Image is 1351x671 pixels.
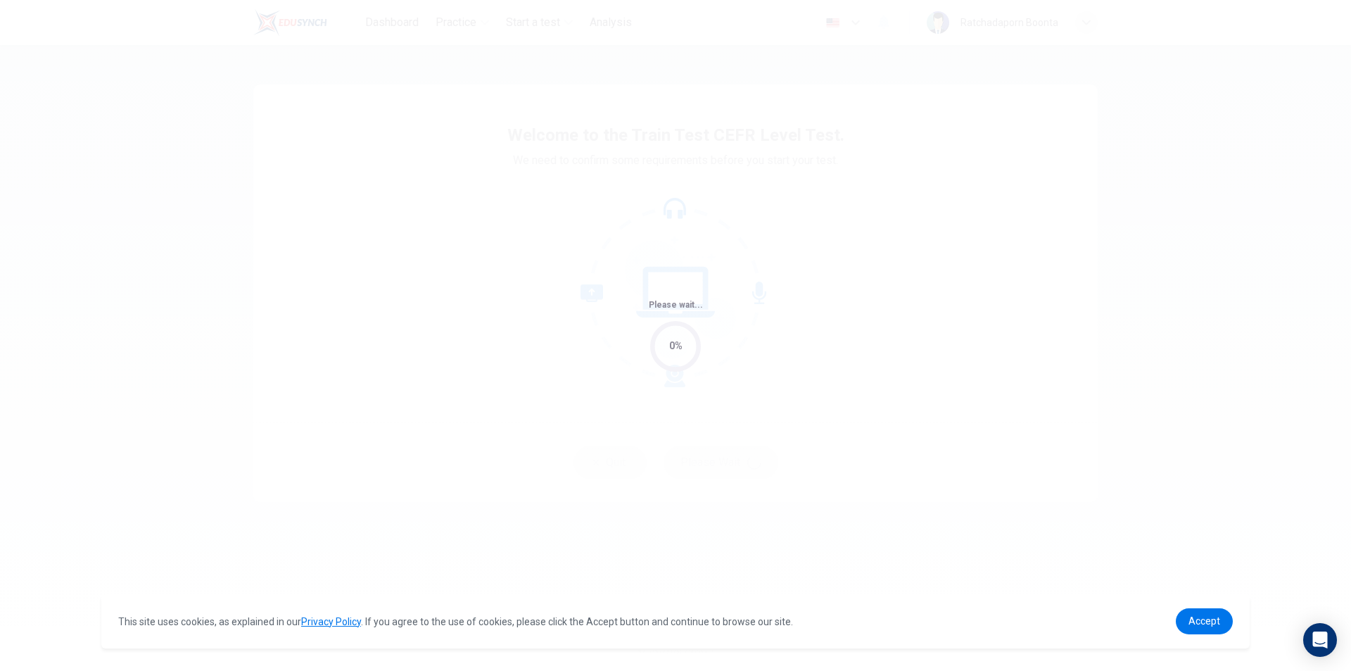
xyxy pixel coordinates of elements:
[1176,608,1233,634] a: dismiss cookie message
[649,300,703,310] span: Please wait...
[669,338,683,354] div: 0%
[1303,623,1337,657] div: Open Intercom Messenger
[301,616,361,627] a: Privacy Policy
[101,594,1250,648] div: cookieconsent
[118,616,793,627] span: This site uses cookies, as explained in our . If you agree to the use of cookies, please click th...
[1188,615,1220,627] span: Accept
